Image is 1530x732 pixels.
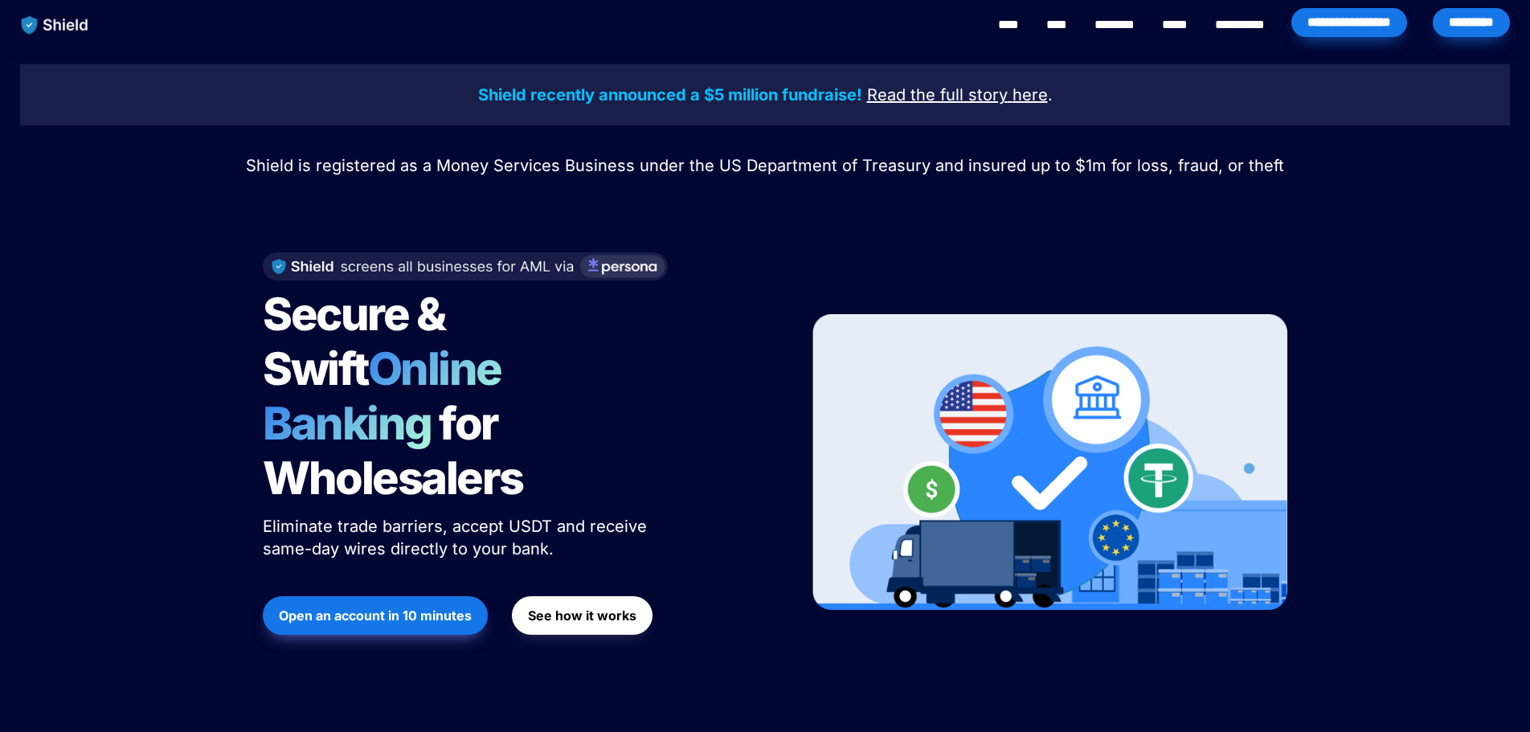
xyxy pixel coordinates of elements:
a: Open an account in 10 minutes [263,588,488,643]
a: See how it works [512,588,652,643]
img: website logo [14,8,96,42]
strong: Open an account in 10 minutes [279,607,472,624]
span: Shield is registered as a Money Services Business under the US Department of Treasury and insured... [246,156,1284,175]
strong: See how it works [528,607,636,624]
u: here [1012,85,1048,104]
strong: Shield recently announced a $5 million fundraise! [478,85,862,104]
span: for Wholesalers [263,396,523,505]
span: Online Banking [263,341,517,451]
button: Open an account in 10 minutes [263,596,488,635]
a: here [1012,88,1048,104]
a: Read the full story [867,88,1008,104]
span: . [1048,85,1053,104]
span: Eliminate trade barriers, accept USDT and receive same-day wires directly to your bank. [263,517,652,558]
u: Read the full story [867,85,1008,104]
span: Secure & Swift [263,287,452,396]
button: See how it works [512,596,652,635]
